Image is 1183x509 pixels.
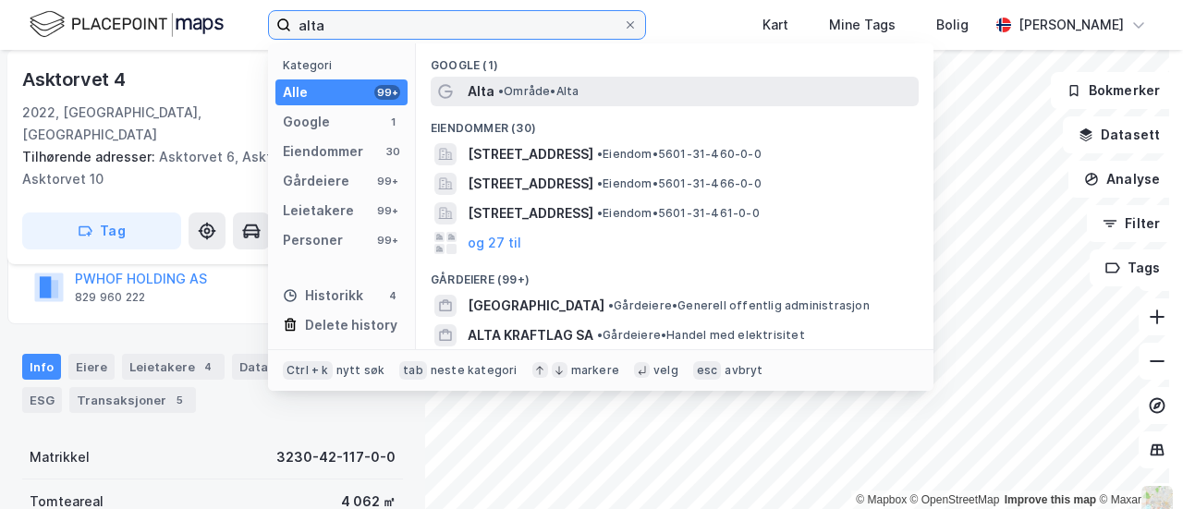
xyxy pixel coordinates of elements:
[416,106,933,139] div: Eiendommer (30)
[399,361,427,380] div: tab
[1091,420,1183,509] iframe: Chat Widget
[597,147,603,161] span: •
[1090,249,1176,286] button: Tags
[385,288,400,303] div: 4
[597,176,762,191] span: Eiendom • 5601-31-466-0-0
[468,324,593,346] span: ALTA KRAFTLAG SA
[283,285,363,307] div: Historikk
[468,202,593,224] span: [STREET_ADDRESS]
[1063,116,1176,153] button: Datasett
[762,14,788,36] div: Kart
[1005,493,1096,506] a: Improve this map
[571,363,619,378] div: markere
[283,361,333,380] div: Ctrl + k
[232,354,301,380] div: Datasett
[385,115,400,129] div: 1
[498,84,579,99] span: Område • Alta
[30,8,224,41] img: logo.f888ab2527a4732fd821a326f86c7f29.svg
[385,144,400,159] div: 30
[199,358,217,376] div: 4
[608,298,614,312] span: •
[597,147,762,162] span: Eiendom • 5601-31-460-0-0
[468,173,593,195] span: [STREET_ADDRESS]
[283,229,343,251] div: Personer
[498,84,504,98] span: •
[170,391,189,409] div: 5
[725,363,762,378] div: avbryt
[468,295,604,317] span: [GEOGRAPHIC_DATA]
[22,65,129,94] div: Asktorvet 4
[69,387,196,413] div: Transaksjoner
[597,328,603,342] span: •
[283,58,408,72] div: Kategori
[22,387,62,413] div: ESG
[416,258,933,291] div: Gårdeiere (99+)
[374,233,400,248] div: 99+
[1068,161,1176,198] button: Analyse
[936,14,969,36] div: Bolig
[283,111,330,133] div: Google
[608,298,870,313] span: Gårdeiere • Generell offentlig administrasjon
[431,363,518,378] div: neste kategori
[1087,205,1176,242] button: Filter
[30,446,90,468] div: Matrikkel
[829,14,896,36] div: Mine Tags
[75,290,145,305] div: 829 960 222
[468,232,521,254] button: og 27 til
[597,206,603,220] span: •
[122,354,225,380] div: Leietakere
[305,314,397,336] div: Delete history
[374,203,400,218] div: 99+
[283,200,354,222] div: Leietakere
[22,102,304,146] div: 2022, [GEOGRAPHIC_DATA], [GEOGRAPHIC_DATA]
[22,354,61,380] div: Info
[374,174,400,188] div: 99+
[22,212,181,249] button: Tag
[22,149,159,164] span: Tilhørende adresser:
[1051,72,1176,109] button: Bokmerker
[597,328,805,343] span: Gårdeiere • Handel med elektrisitet
[68,354,115,380] div: Eiere
[374,85,400,100] div: 99+
[283,81,308,103] div: Alle
[597,206,760,221] span: Eiendom • 5601-31-461-0-0
[693,361,722,380] div: esc
[468,143,593,165] span: [STREET_ADDRESS]
[1018,14,1124,36] div: [PERSON_NAME]
[653,363,678,378] div: velg
[22,146,388,190] div: Asktorvet 6, Asktorvet 8, Asktorvet 10
[856,493,907,506] a: Mapbox
[283,140,363,163] div: Eiendommer
[283,170,349,192] div: Gårdeiere
[291,11,623,39] input: Søk på adresse, matrikkel, gårdeiere, leietakere eller personer
[336,363,385,378] div: nytt søk
[416,43,933,77] div: Google (1)
[1091,420,1183,509] div: Kontrollprogram for chat
[276,446,396,468] div: 3230-42-117-0-0
[468,80,494,103] span: Alta
[910,493,1000,506] a: OpenStreetMap
[597,176,603,190] span: •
